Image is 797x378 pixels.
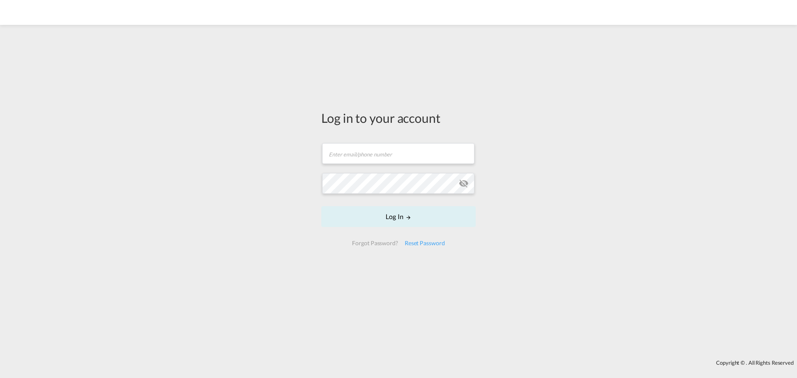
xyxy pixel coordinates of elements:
[321,206,476,227] button: LOGIN
[349,236,401,251] div: Forgot Password?
[401,236,448,251] div: Reset Password
[322,143,474,164] input: Enter email/phone number
[459,178,469,188] md-icon: icon-eye-off
[321,109,476,127] div: Log in to your account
